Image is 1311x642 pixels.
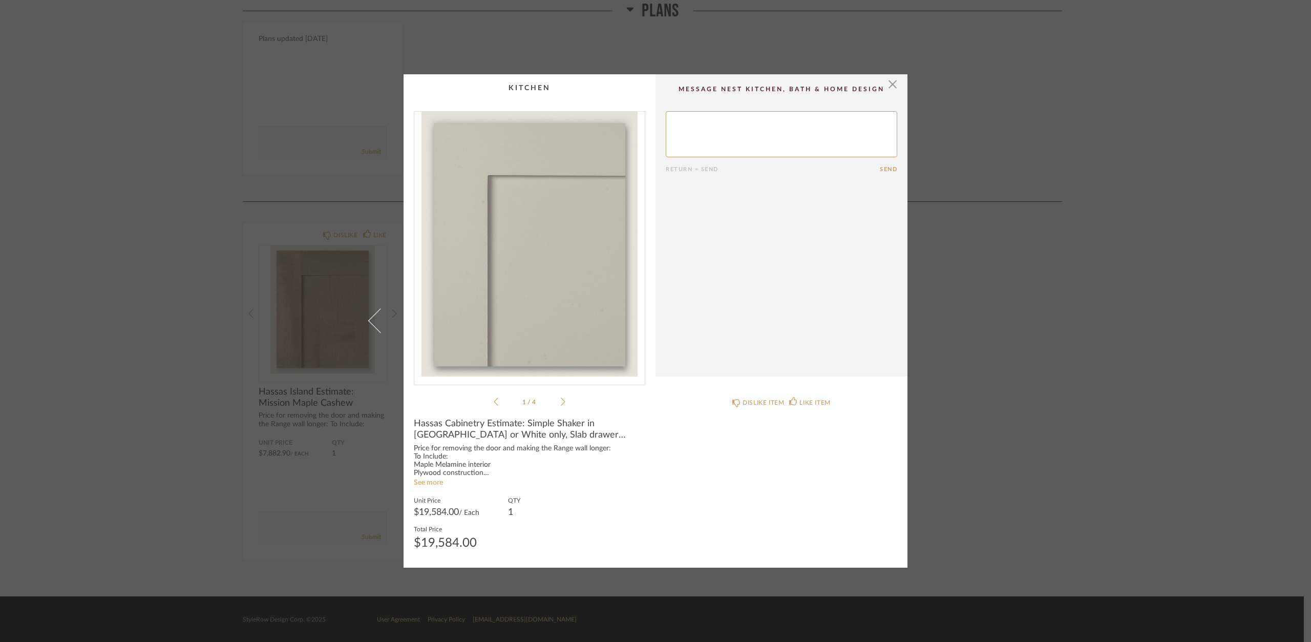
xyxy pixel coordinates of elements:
[743,398,784,408] div: DISLIKE ITEM
[508,508,520,516] div: 1
[532,399,537,405] span: 4
[666,166,880,173] div: Return = Send
[414,112,645,377] div: 0
[799,398,830,408] div: LIKE ITEM
[414,496,479,504] label: Unit Price
[414,537,477,549] div: $19,584.00
[882,74,903,95] button: Close
[414,525,477,533] label: Total Price
[414,508,459,517] span: $19,584.00
[414,479,443,486] a: See more
[459,509,479,516] span: / Each
[522,399,527,405] span: 1
[414,445,645,478] div: Price for removing the door and making the Range wall longer: To Include: Maple Melamine interior...
[508,496,520,504] label: QTY
[414,418,645,441] span: Hassas Cabinetry Estimate: Simple Shaker in [GEOGRAPHIC_DATA] or White only, Slab drawer fronts,
[414,112,645,377] img: 15325f60-917b-462b-94ed-eb2302d082ce_1000x1000.jpg
[880,166,897,173] button: Send
[527,399,532,405] span: /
